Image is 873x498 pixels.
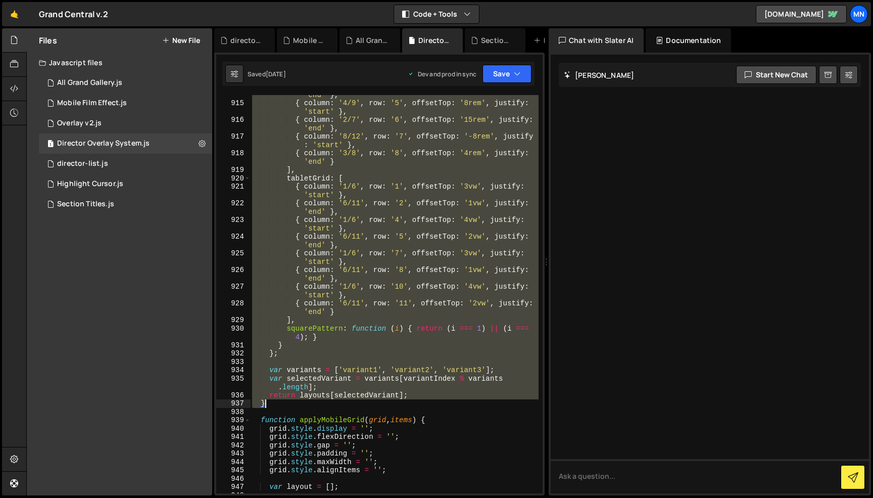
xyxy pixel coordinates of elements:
div: 947 [216,483,251,491]
span: 1 [47,141,54,149]
div: 940 [216,425,251,433]
div: Highlight Cursor.js [57,179,123,189]
div: 916 [216,116,251,132]
a: [DOMAIN_NAME] [756,5,847,23]
div: 943 [216,449,251,458]
div: 15298/43117.js [39,174,212,194]
div: All Grand Gallery.js [57,78,122,87]
button: Start new chat [736,66,816,84]
button: New File [162,36,200,44]
div: 15298/45944.js [39,113,212,133]
div: 939 [216,416,251,425]
div: [DATE] [266,70,286,78]
div: Documentation [646,28,731,53]
div: 938 [216,408,251,417]
div: 919 [216,166,251,174]
div: 921 [216,183,251,199]
div: All Grand Gallery.js [356,35,388,46]
div: 926 [216,266,251,283]
div: 922 [216,199,251,216]
div: Mobile Film Effect.js [293,35,325,46]
div: 936 [216,391,251,400]
div: 931 [216,341,251,350]
div: New File [533,35,576,46]
div: Chat with Slater AI [549,28,644,53]
div: 15298/47702.js [39,93,212,113]
a: MN [850,5,868,23]
div: 928 [216,299,251,316]
div: 941 [216,433,251,441]
div: 944 [216,458,251,467]
div: 15298/42891.js [39,133,212,154]
div: 935 [216,375,251,391]
button: Code + Tools [394,5,479,23]
div: 930 [216,325,251,341]
div: Section Titles.js [57,200,114,209]
button: Save [482,65,531,83]
div: 918 [216,149,251,166]
div: Dev and prod in sync [408,70,476,78]
div: Director Overlay System.js [57,139,150,148]
div: Section Titles.js [481,35,513,46]
div: Saved [248,70,286,78]
div: 937 [216,399,251,408]
div: Grand Central v.2 [39,8,108,20]
div: 915 [216,99,251,116]
div: 923 [216,216,251,233]
div: 917 [216,132,251,149]
div: 945 [216,466,251,475]
div: Director Overlay System.js [418,35,451,46]
div: 920 [216,174,251,183]
div: 15298/40379.js [39,154,212,174]
div: director-list.js [230,35,263,46]
div: 924 [216,233,251,249]
a: 🤙 [2,2,27,26]
div: 946 [216,475,251,483]
div: 942 [216,441,251,450]
div: 15298/40223.js [39,194,212,214]
div: 925 [216,249,251,266]
div: 929 [216,316,251,325]
div: 934 [216,366,251,375]
div: 15298/43578.js [39,73,212,93]
h2: Files [39,35,57,46]
div: Overlay v2.js [57,119,102,128]
div: Mobile Film Effect.js [57,99,127,108]
div: 927 [216,283,251,299]
div: 932 [216,349,251,358]
h2: [PERSON_NAME] [564,70,634,80]
div: Javascript files [27,53,212,73]
div: director-list.js [57,159,108,168]
div: 933 [216,358,251,367]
